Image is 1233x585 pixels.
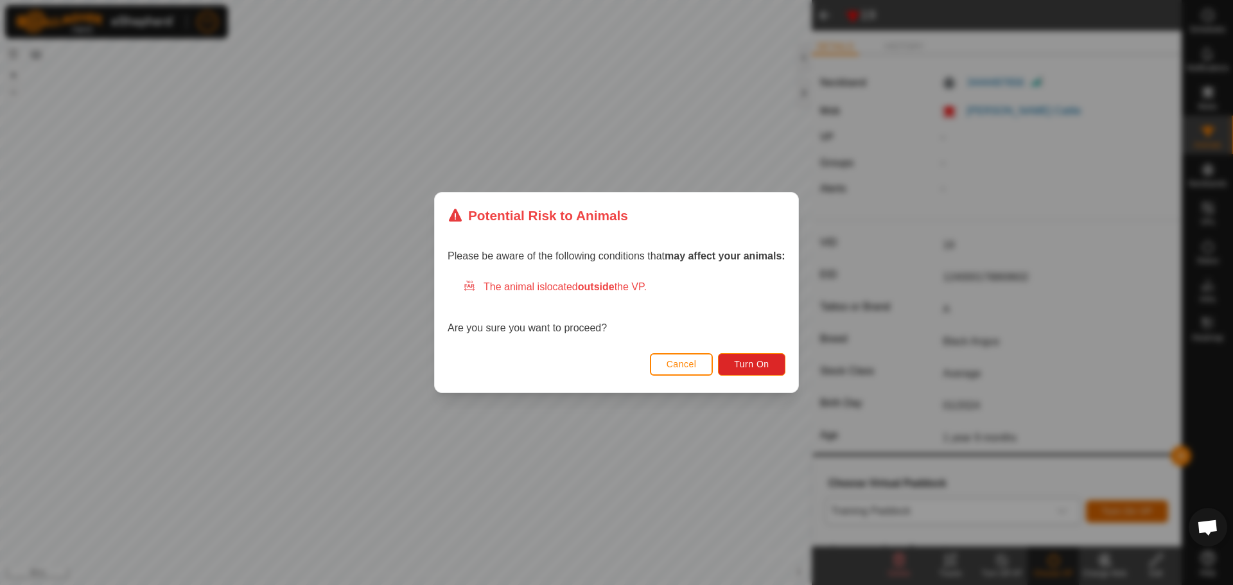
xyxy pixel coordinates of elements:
span: Please be aware of the following conditions that [448,250,785,261]
button: Cancel [650,353,713,376]
strong: may affect your animals: [665,250,785,261]
span: Turn On [735,359,769,369]
span: Cancel [667,359,697,369]
strong: outside [578,281,615,292]
div: The animal is [463,279,785,295]
button: Turn On [719,353,785,376]
span: located the VP. [545,281,647,292]
div: Are you sure you want to proceed? [448,279,785,336]
div: Open chat [1189,508,1227,546]
div: Potential Risk to Animals [448,205,628,225]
